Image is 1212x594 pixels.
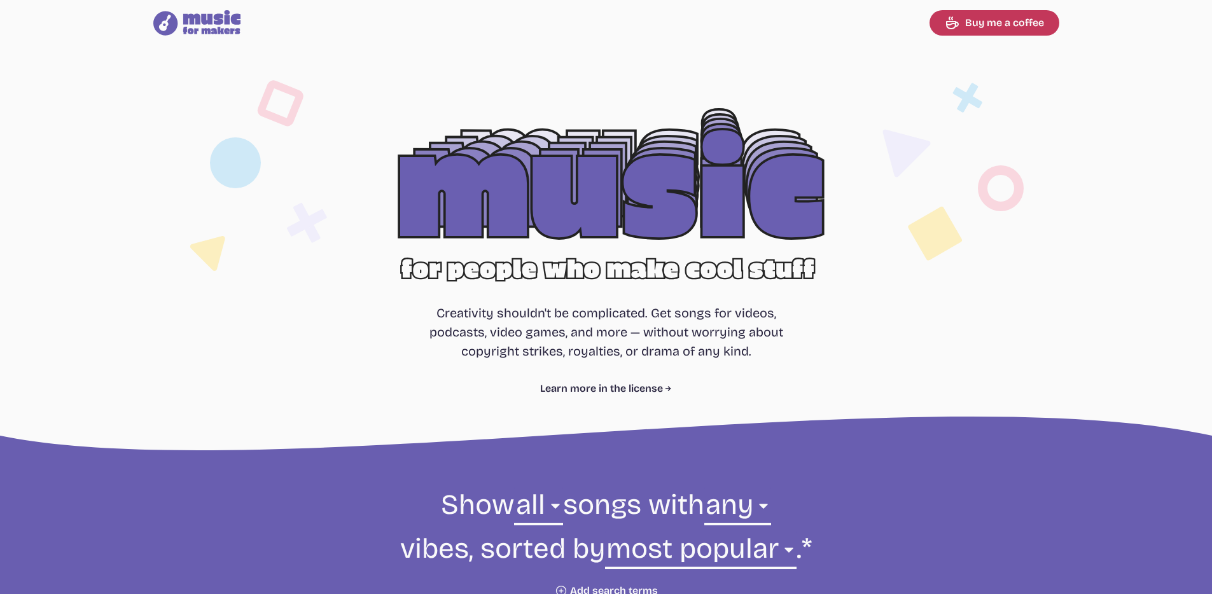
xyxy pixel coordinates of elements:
a: Buy me a coffee [930,10,1059,36]
select: sorting [605,530,797,574]
p: Creativity shouldn't be complicated. Get songs for videos, podcasts, video games, and more — with... [423,303,790,361]
a: Learn more in the license [540,381,672,396]
select: genre [514,487,562,530]
select: vibe [704,487,771,530]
